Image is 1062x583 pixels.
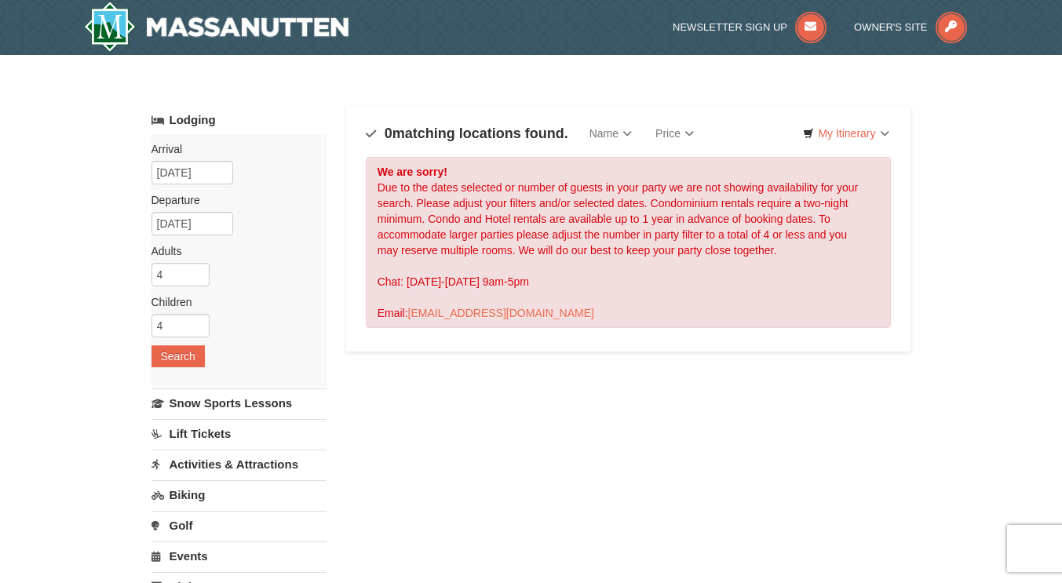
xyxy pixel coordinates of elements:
a: Newsletter Sign Up [673,21,827,33]
label: Departure [151,192,315,208]
a: Name [578,118,644,149]
a: Golf [151,511,327,540]
label: Adults [151,243,315,259]
label: Arrival [151,141,315,157]
a: My Itinerary [793,122,899,145]
a: Activities & Attractions [151,450,327,479]
div: Due to the dates selected or number of guests in your party we are not showing availability for y... [366,157,892,328]
strong: We are sorry! [378,166,447,178]
a: Massanutten Resort [84,2,349,52]
a: Snow Sports Lessons [151,388,327,417]
button: Search [151,345,205,367]
img: Massanutten Resort Logo [84,2,349,52]
label: Children [151,294,315,310]
span: Owner's Site [854,21,928,33]
a: Owner's Site [854,21,967,33]
a: Lift Tickets [151,419,327,448]
a: [EMAIL_ADDRESS][DOMAIN_NAME] [408,307,594,319]
h4: matching locations found. [366,126,568,141]
a: Events [151,541,327,570]
span: Newsletter Sign Up [673,21,787,33]
a: Biking [151,480,327,509]
a: Price [644,118,706,149]
a: Lodging [151,106,327,134]
span: 0 [385,126,392,141]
